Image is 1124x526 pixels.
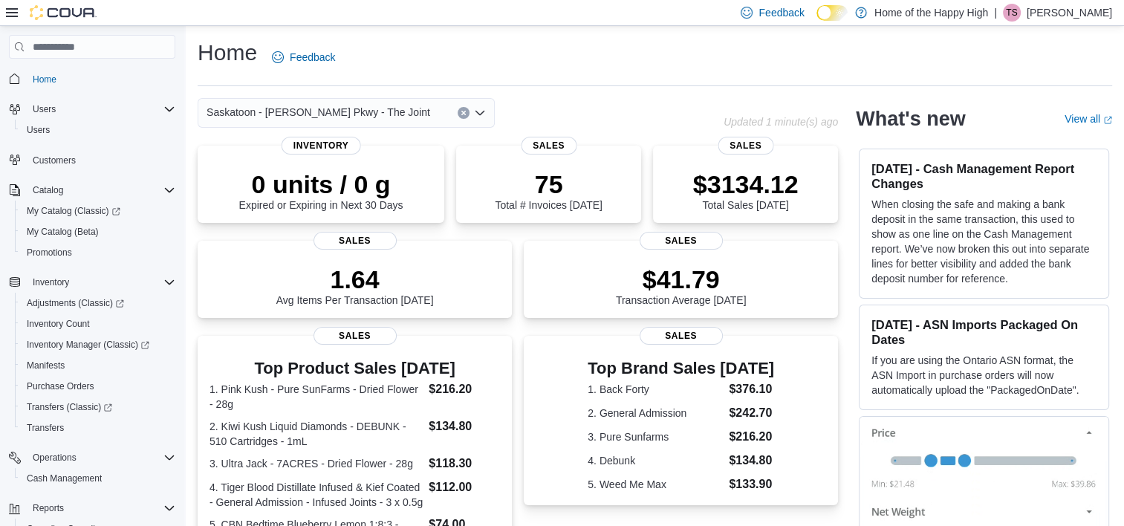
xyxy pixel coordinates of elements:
[27,69,175,88] span: Home
[729,404,774,422] dd: $242.70
[27,380,94,392] span: Purchase Orders
[27,181,175,199] span: Catalog
[3,447,181,468] button: Operations
[209,419,423,449] dt: 2. Kiwi Kush Liquid Diamonds - DEBUNK - 510 Cartridges - 1mL
[871,197,1097,286] p: When closing the safe and making a bank deposit in the same transaction, this used to show as one...
[21,336,155,354] a: Inventory Manager (Classic)
[693,169,799,199] p: $3134.12
[21,244,78,262] a: Promotions
[15,221,181,242] button: My Catalog (Beta)
[209,382,423,412] dt: 1. Pink Kush - Pure SunFarms - Dried Flower - 28g
[816,21,817,22] span: Dark Mode
[27,297,124,309] span: Adjustments (Classic)
[1065,113,1112,125] a: View allExternal link
[27,100,62,118] button: Users
[994,4,997,22] p: |
[33,155,76,166] span: Customers
[729,475,774,493] dd: $133.90
[616,264,747,294] p: $41.79
[266,42,341,72] a: Feedback
[27,318,90,330] span: Inventory Count
[33,452,77,464] span: Operations
[21,202,175,220] span: My Catalog (Classic)
[27,473,102,484] span: Cash Management
[15,314,181,334] button: Inventory Count
[588,360,774,377] h3: Top Brand Sales [DATE]
[21,315,96,333] a: Inventory Count
[290,50,335,65] span: Feedback
[21,470,108,487] a: Cash Management
[21,377,100,395] a: Purchase Orders
[27,124,50,136] span: Users
[616,264,747,306] div: Transaction Average [DATE]
[15,468,181,489] button: Cash Management
[276,264,434,294] p: 1.64
[429,455,500,473] dd: $118.30
[27,205,120,217] span: My Catalog (Classic)
[27,449,82,467] button: Operations
[758,5,804,20] span: Feedback
[3,272,181,293] button: Inventory
[588,382,723,397] dt: 1. Back Forty
[27,151,175,169] span: Customers
[15,334,181,355] a: Inventory Manager (Classic)
[15,293,181,314] a: Adjustments (Classic)
[816,5,848,21] input: Dark Mode
[718,137,773,155] span: Sales
[198,38,257,68] h1: Home
[21,202,126,220] a: My Catalog (Classic)
[27,360,65,371] span: Manifests
[1103,116,1112,125] svg: External link
[729,452,774,470] dd: $134.80
[640,327,723,345] span: Sales
[33,74,56,85] span: Home
[27,401,112,413] span: Transfers (Classic)
[239,169,403,211] div: Expired or Expiring in Next 30 Days
[871,161,1097,191] h3: [DATE] - Cash Management Report Changes
[693,169,799,211] div: Total Sales [DATE]
[314,327,397,345] span: Sales
[21,121,175,139] span: Users
[21,470,175,487] span: Cash Management
[209,360,500,377] h3: Top Product Sales [DATE]
[21,357,175,374] span: Manifests
[276,264,434,306] div: Avg Items Per Transaction [DATE]
[474,107,486,119] button: Open list of options
[729,428,774,446] dd: $216.20
[27,339,149,351] span: Inventory Manager (Classic)
[33,184,63,196] span: Catalog
[21,294,175,312] span: Adjustments (Classic)
[871,317,1097,347] h3: [DATE] - ASN Imports Packaged On Dates
[21,419,175,437] span: Transfers
[429,478,500,496] dd: $112.00
[21,244,175,262] span: Promotions
[15,397,181,418] a: Transfers (Classic)
[27,71,62,88] a: Home
[588,453,723,468] dt: 4. Debunk
[729,380,774,398] dd: $376.10
[33,502,64,514] span: Reports
[21,357,71,374] a: Manifests
[21,398,118,416] a: Transfers (Classic)
[1003,4,1021,22] div: Tahmidur Sanvi
[27,499,175,517] span: Reports
[27,422,64,434] span: Transfers
[724,116,838,128] p: Updated 1 minute(s) ago
[33,103,56,115] span: Users
[521,137,576,155] span: Sales
[21,121,56,139] a: Users
[27,181,69,199] button: Catalog
[15,201,181,221] a: My Catalog (Classic)
[21,294,130,312] a: Adjustments (Classic)
[15,418,181,438] button: Transfers
[27,152,82,169] a: Customers
[458,107,470,119] button: Clear input
[27,226,99,238] span: My Catalog (Beta)
[282,137,361,155] span: Inventory
[588,429,723,444] dt: 3. Pure Sunfarms
[27,499,70,517] button: Reports
[21,223,105,241] a: My Catalog (Beta)
[33,276,69,288] span: Inventory
[588,406,723,421] dt: 2. General Admission
[27,100,175,118] span: Users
